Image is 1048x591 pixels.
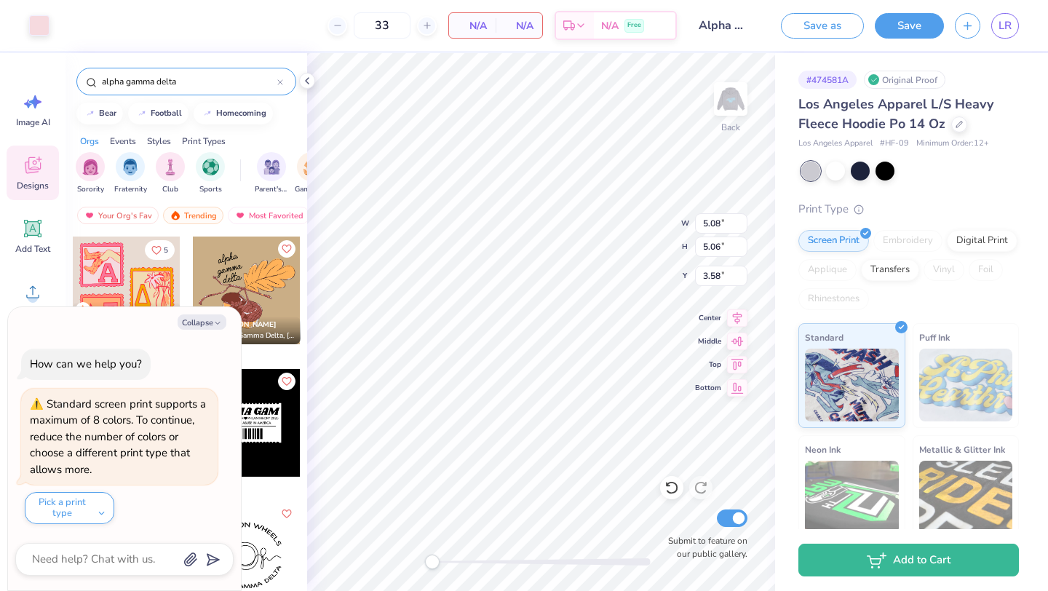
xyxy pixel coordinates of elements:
[100,74,277,89] input: Try "Alpha"
[721,121,740,134] div: Back
[99,109,116,117] div: bear
[216,109,266,117] div: homecoming
[798,230,869,252] div: Screen Print
[216,320,277,330] span: [PERSON_NAME]
[278,240,295,258] button: Like
[77,207,159,224] div: Your Org's Fav
[919,349,1013,421] img: Puff Ink
[999,17,1012,34] span: LR
[716,84,745,114] img: Back
[202,109,213,118] img: trend_line.gif
[128,103,188,124] button: football
[162,184,178,195] span: Club
[145,240,175,260] button: Like
[991,13,1019,39] a: LR
[864,71,945,89] div: Original Proof
[295,152,328,195] div: filter for Game Day
[151,109,182,117] div: football
[216,330,295,341] span: Alpha Gamma Delta, [GEOGRAPHIC_DATA][US_STATE], [GEOGRAPHIC_DATA]
[919,330,950,345] span: Puff Ink
[919,442,1005,457] span: Metallic & Glitter Ink
[84,109,96,118] img: trend_line.gif
[781,13,864,39] button: Save as
[147,135,171,148] div: Styles
[199,184,222,195] span: Sports
[164,247,168,254] span: 5
[798,544,1019,576] button: Add to Cart
[255,184,288,195] span: Parent's Weekend
[77,184,104,195] span: Sorority
[295,184,328,195] span: Game Day
[919,461,1013,534] img: Metallic & Glitter Ink
[880,138,909,150] span: # HF-09
[924,259,964,281] div: Vinyl
[114,152,147,195] button: filter button
[76,152,105,195] div: filter for Sorority
[76,103,123,124] button: bear
[278,505,295,523] button: Like
[122,159,138,175] img: Fraternity Image
[178,314,226,330] button: Collapse
[798,71,857,89] div: # 474581A
[688,11,759,40] input: Untitled Design
[278,373,295,390] button: Like
[601,18,619,33] span: N/A
[263,159,280,175] img: Parent's Weekend Image
[798,259,857,281] div: Applique
[861,259,919,281] div: Transfers
[805,442,841,457] span: Neon Ink
[798,138,873,150] span: Los Angeles Apparel
[234,210,246,221] img: most_fav.gif
[504,18,533,33] span: N/A
[30,397,206,477] div: Standard screen print supports a maximum of 8 colors. To continue, reduce the number of colors or...
[916,138,989,150] span: Minimum Order: 12 +
[695,336,721,347] span: Middle
[969,259,1003,281] div: Foil
[162,159,178,175] img: Club Image
[875,13,944,39] button: Save
[76,152,105,195] button: filter button
[425,555,440,569] div: Accessibility label
[114,152,147,195] div: filter for Fraternity
[798,95,993,132] span: Los Angeles Apparel L/S Heavy Fleece Hoodie Po 14 Oz
[695,359,721,370] span: Top
[798,288,869,310] div: Rhinestones
[660,534,747,560] label: Submit to feature on our public gallery.
[156,152,185,195] div: filter for Club
[458,18,487,33] span: N/A
[194,103,273,124] button: homecoming
[947,230,1017,252] div: Digital Print
[16,116,50,128] span: Image AI
[25,492,114,524] button: Pick a print type
[695,312,721,324] span: Center
[627,20,641,31] span: Free
[228,207,310,224] div: Most Favorited
[136,109,148,118] img: trend_line.gif
[303,159,320,175] img: Game Day Image
[196,152,225,195] div: filter for Sports
[82,159,99,175] img: Sorority Image
[295,152,328,195] button: filter button
[170,210,181,221] img: trending.gif
[873,230,942,252] div: Embroidery
[805,461,899,534] img: Neon Ink
[196,152,225,195] button: filter button
[182,135,226,148] div: Print Types
[805,330,843,345] span: Standard
[110,135,136,148] div: Events
[114,184,147,195] span: Fraternity
[84,210,95,221] img: most_fav.gif
[695,382,721,394] span: Bottom
[80,135,99,148] div: Orgs
[255,152,288,195] button: filter button
[30,357,142,371] div: How can we help you?
[202,159,219,175] img: Sports Image
[156,152,185,195] button: filter button
[17,180,49,191] span: Designs
[798,201,1019,218] div: Print Type
[255,152,288,195] div: filter for Parent's Weekend
[805,349,899,421] img: Standard
[163,207,223,224] div: Trending
[354,12,410,39] input: – –
[15,243,50,255] span: Add Text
